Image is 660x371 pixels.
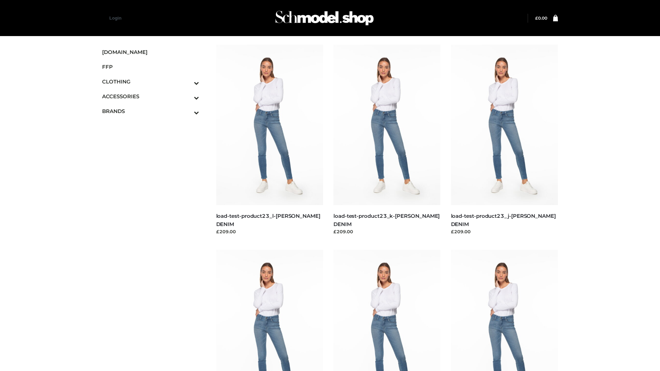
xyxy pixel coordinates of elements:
span: [DOMAIN_NAME] [102,48,199,56]
a: load-test-product23_k-[PERSON_NAME] DENIM [333,213,440,227]
bdi: 0.00 [535,15,547,21]
img: Schmodel Admin 964 [273,4,376,32]
span: FFP [102,63,199,71]
div: £209.00 [451,228,558,235]
div: £209.00 [333,228,441,235]
span: BRANDS [102,107,199,115]
a: £0.00 [535,15,547,21]
a: Login [109,15,121,21]
button: Toggle Submenu [175,104,199,119]
a: FFP [102,59,199,74]
button: Toggle Submenu [175,74,199,89]
a: ACCESSORIESToggle Submenu [102,89,199,104]
a: BRANDSToggle Submenu [102,104,199,119]
span: ACCESSORIES [102,92,199,100]
a: [DOMAIN_NAME] [102,45,199,59]
span: CLOTHING [102,78,199,86]
button: Toggle Submenu [175,89,199,104]
a: load-test-product23_j-[PERSON_NAME] DENIM [451,213,556,227]
a: CLOTHINGToggle Submenu [102,74,199,89]
a: load-test-product23_l-[PERSON_NAME] DENIM [216,213,320,227]
span: £ [535,15,538,21]
div: £209.00 [216,228,323,235]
